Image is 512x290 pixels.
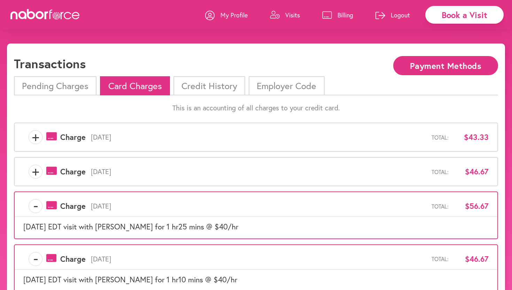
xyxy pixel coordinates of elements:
p: This is an accounting of all charges to your credit card. [14,104,498,112]
span: Charge [60,167,86,176]
span: $56.67 [454,202,489,211]
p: Visits [285,11,300,19]
span: Total: [432,203,449,210]
p: Logout [391,11,410,19]
h1: Transactions [14,56,86,71]
a: My Profile [205,5,248,25]
span: [DATE] [86,133,432,141]
span: $46.67 [454,167,489,176]
span: Total: [432,256,449,262]
span: Charge [60,254,86,264]
li: Credit History [173,76,245,95]
span: Charge [60,133,86,142]
span: [DATE] [86,202,432,210]
a: Payment Methods [393,62,498,68]
p: Billing [338,11,353,19]
span: - [29,252,42,266]
button: Payment Methods [393,56,498,75]
span: - [29,199,42,213]
a: Visits [270,5,300,25]
a: Billing [322,5,353,25]
span: $43.33 [454,133,489,142]
span: + [29,165,42,179]
span: $46.67 [454,254,489,264]
li: Pending Charges [14,76,96,95]
span: Total: [432,134,449,141]
li: Card Charges [100,76,170,95]
div: Book a Visit [425,6,504,24]
span: + [29,130,42,144]
span: Total: [432,168,449,175]
span: [DATE] EDT visit with [PERSON_NAME] for 1 hr10 mins @ $40/hr [23,274,237,284]
span: [DATE] EDT visit with [PERSON_NAME] for 1 hr25 mins @ $40/hr [23,221,238,232]
span: [DATE] [86,167,432,176]
span: [DATE] [86,255,432,263]
a: Logout [375,5,410,25]
span: Charge [60,202,86,211]
p: My Profile [220,11,248,19]
li: Employer Code [249,76,324,95]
